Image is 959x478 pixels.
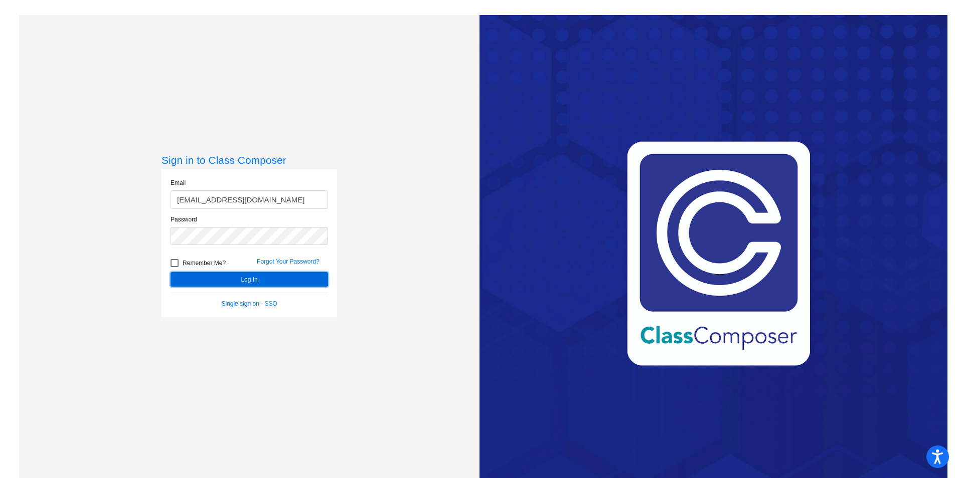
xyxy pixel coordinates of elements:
[162,154,337,166] h3: Sign in to Class Composer
[221,300,277,307] a: Single sign on - SSO
[171,215,197,224] label: Password
[257,258,319,265] a: Forgot Your Password?
[183,257,226,269] span: Remember Me?
[171,272,328,287] button: Log In
[171,178,186,187] label: Email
